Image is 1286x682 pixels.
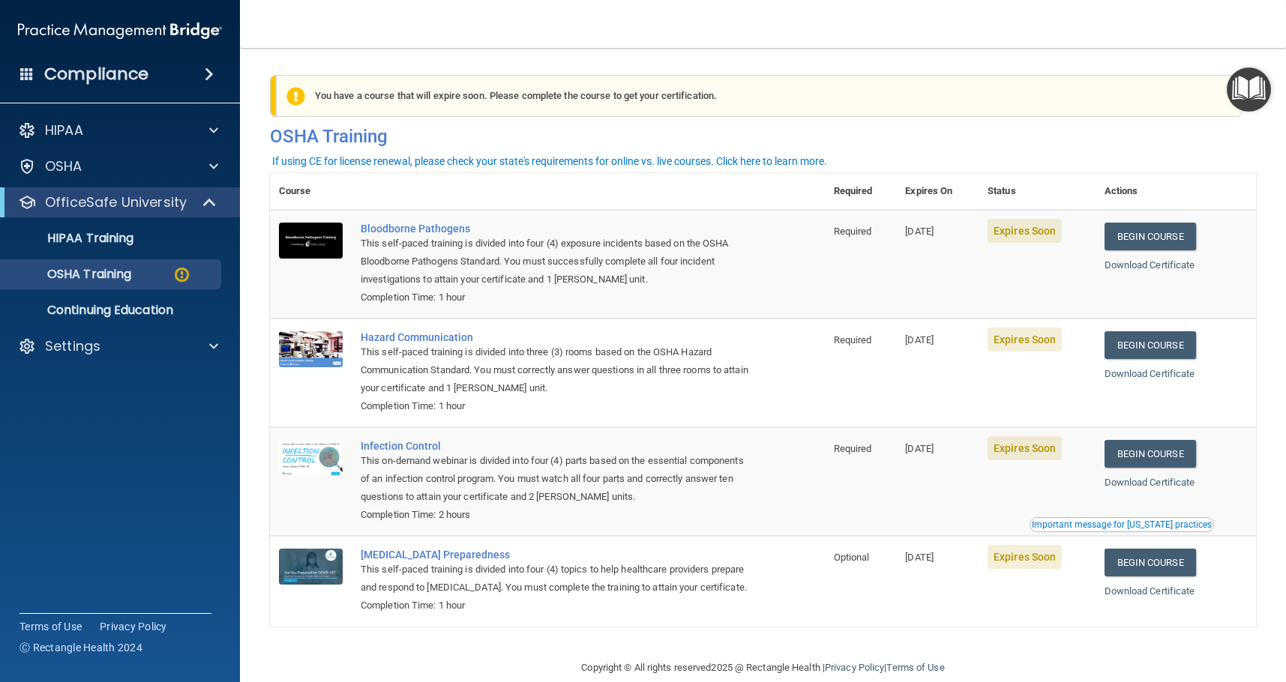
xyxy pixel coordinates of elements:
[988,436,1062,460] span: Expires Soon
[825,173,897,210] th: Required
[19,619,82,634] a: Terms of Use
[361,223,750,235] a: Bloodborne Pathogens
[18,337,218,355] a: Settings
[361,597,750,615] div: Completion Time: 1 hour
[834,334,872,345] span: Required
[1105,368,1195,379] a: Download Certificate
[1227,67,1271,112] button: Open Resource Center
[905,552,934,563] span: [DATE]
[18,121,218,139] a: HIPAA
[270,126,1256,147] h4: OSHA Training
[45,337,100,355] p: Settings
[361,452,750,506] div: This on-demand webinar is divided into four (4) parts based on the essential components of an inf...
[825,662,884,673] a: Privacy Policy
[361,331,750,343] a: Hazard Communication
[45,157,82,175] p: OSHA
[988,545,1062,569] span: Expires Soon
[45,193,187,211] p: OfficeSafe University
[361,549,750,561] a: [MEDICAL_DATA] Preparedness
[361,397,750,415] div: Completion Time: 1 hour
[1096,173,1257,210] th: Actions
[272,156,827,166] div: If using CE for license renewal, please check your state's requirements for online vs. live cours...
[361,343,750,397] div: This self-paced training is divided into three (3) rooms based on the OSHA Hazard Communication S...
[286,87,305,106] img: exclamation-circle-solid-warning.7ed2984d.png
[44,64,148,85] h4: Compliance
[361,289,750,307] div: Completion Time: 1 hour
[979,173,1095,210] th: Status
[1105,331,1196,359] a: Begin Course
[10,303,214,318] p: Continuing Education
[988,328,1062,351] span: Expires Soon
[1032,520,1212,529] div: Important message for [US_STATE] practices
[18,16,222,46] img: PMB logo
[1105,585,1195,597] a: Download Certificate
[1105,223,1196,250] a: Begin Course
[270,154,829,169] button: If using CE for license renewal, please check your state's requirements for online vs. live cours...
[834,226,872,237] span: Required
[905,443,934,454] span: [DATE]
[10,267,131,282] p: OSHA Training
[10,231,133,246] p: HIPAA Training
[276,75,1243,117] div: You have a course that will expire soon. Please complete the course to get your certification.
[18,157,218,175] a: OSHA
[1105,549,1196,576] a: Begin Course
[45,121,83,139] p: HIPAA
[905,334,934,345] span: [DATE]
[361,440,750,452] a: Infection Control
[905,226,934,237] span: [DATE]
[361,506,750,524] div: Completion Time: 2 hours
[100,619,167,634] a: Privacy Policy
[19,640,142,655] span: Ⓒ Rectangle Health 2024
[988,219,1062,243] span: Expires Soon
[270,173,352,210] th: Course
[361,235,750,289] div: This self-paced training is divided into four (4) exposure incidents based on the OSHA Bloodborne...
[896,173,979,210] th: Expires On
[1030,517,1214,532] button: Read this if you are a dental practitioner in the state of CA
[172,265,191,284] img: warning-circle.0cc9ac19.png
[1105,259,1195,271] a: Download Certificate
[1105,440,1196,468] a: Begin Course
[361,561,750,597] div: This self-paced training is divided into four (4) topics to help healthcare providers prepare and...
[886,662,944,673] a: Terms of Use
[1105,477,1195,488] a: Download Certificate
[18,193,217,211] a: OfficeSafe University
[834,443,872,454] span: Required
[834,552,870,563] span: Optional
